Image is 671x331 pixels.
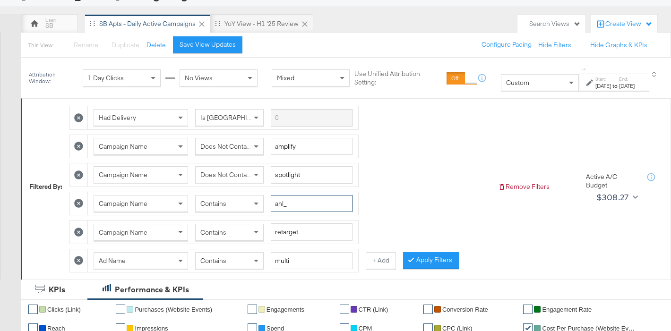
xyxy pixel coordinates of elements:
span: Campaign Name [99,142,147,151]
span: Campaign Name [99,170,147,179]
a: ✔ [116,305,125,314]
button: Remove Filters [498,182,550,191]
input: Enter a search term [271,223,353,241]
span: Does Not Contain [200,170,252,179]
span: Clicks (Link) [47,306,81,313]
div: Search Views [529,19,581,28]
span: Duplicate [112,41,139,49]
button: Apply Filters [403,252,459,269]
span: Had Delivery [99,113,136,122]
span: Engagements [267,306,304,313]
label: Start: [595,76,611,82]
input: Enter a search term [271,195,353,212]
input: Enter a search term [271,109,353,127]
a: ✔ [523,305,533,314]
span: Purchases (Website Events) [135,306,212,313]
div: Create View [605,19,653,29]
a: ✔ [28,305,38,314]
span: Contains [200,228,226,237]
div: SB [45,21,53,30]
div: [DATE] [595,82,611,90]
div: Filtered By: [29,182,62,191]
span: Rename [74,41,98,49]
strong: to [611,82,619,89]
div: Attribution Window: [28,71,78,85]
button: $308.27 [593,190,640,205]
input: Enter a search term [271,252,353,270]
button: Save View Updates [173,36,242,53]
button: Configure Pacing [475,36,538,53]
button: Delete [146,41,166,50]
button: Hide Graphs & KPIs [590,41,647,50]
span: Does Not Contain [200,142,252,151]
span: Campaign Name [99,199,147,208]
div: Drag to reorder tab [215,21,220,26]
span: Engagement Rate [542,306,592,313]
input: Enter a search term [271,166,353,184]
a: ✔ [248,305,257,314]
span: Campaign Name [99,228,147,237]
span: ↑ [580,68,589,71]
div: [DATE] [619,82,635,90]
button: + Add [366,252,396,269]
span: Contains [200,256,226,265]
div: Save View Updates [180,40,236,49]
div: Active A/C Budget [586,172,638,190]
span: Conversion Rate [442,306,488,313]
a: ✔ [423,305,433,314]
span: CTR (Link) [359,306,388,313]
span: Mixed [277,74,294,82]
span: 1 Day Clicks [88,74,124,82]
div: Drag to reorder tab [90,21,95,26]
div: YoY View - H1 '25 Review [224,19,299,28]
div: $308.27 [596,190,629,204]
div: KPIs [49,284,65,295]
div: Performance & KPIs [115,284,189,295]
div: This View: [28,42,53,49]
button: Hide Filters [538,41,571,50]
span: Custom [506,78,529,87]
span: No Views [185,74,213,82]
span: Contains [200,199,226,208]
div: SB Apts - Daily Active Campaigns [99,19,196,28]
a: ✔ [340,305,349,314]
label: Use Unified Attribution Setting: [354,69,443,87]
input: Enter a search term [271,138,353,155]
label: End: [619,76,635,82]
span: Is [GEOGRAPHIC_DATA] [200,113,273,122]
span: Ad Name [99,256,126,265]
